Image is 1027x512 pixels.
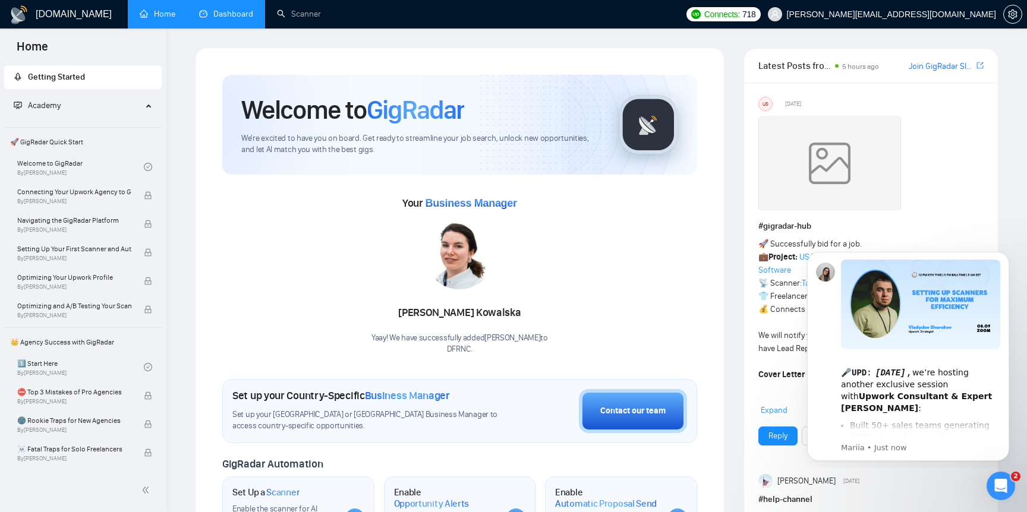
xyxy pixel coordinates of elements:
div: [PERSON_NAME] Kowalska [371,303,548,323]
a: export [976,60,984,71]
div: Yaay! We have successfully added [PERSON_NAME] to [371,333,548,355]
a: homeHome [140,9,175,19]
img: 1717011939186-36.jpg [424,218,495,289]
button: Contact our team [579,389,687,433]
span: lock [144,448,152,457]
button: setting [1003,5,1022,24]
span: lock [144,391,152,400]
span: GigRadar Automation [222,457,323,470]
h1: Set Up a [232,486,300,498]
span: Home [7,38,58,63]
span: user [771,10,779,18]
a: searchScanner [277,9,321,19]
span: lock [144,220,152,228]
a: Reply [768,429,787,443]
img: Anisuzzaman Khan [758,474,773,488]
span: Navigating the GigRadar Platform [17,214,131,226]
span: Academy [14,100,61,110]
span: Connecting Your Upwork Agency to GigRadar [17,186,131,198]
a: 1️⃣ Start HereBy[PERSON_NAME] [17,354,144,380]
span: check-circle [144,363,152,371]
span: Set up your [GEOGRAPHIC_DATA] or [GEOGRAPHIC_DATA] Business Manager to access country-specific op... [232,409,505,432]
span: Scanner [266,486,300,498]
a: dashboardDashboard [199,9,253,19]
span: By [PERSON_NAME] [17,426,131,434]
span: Getting Started [28,72,85,82]
span: [PERSON_NAME] [777,475,836,488]
span: By [PERSON_NAME] [17,398,131,405]
span: lock [144,277,152,285]
div: Contact our team [600,404,666,418]
span: lock [144,248,152,257]
span: double-left [141,484,153,496]
button: Reply [758,426,798,445]
span: [DATE] [785,99,801,109]
iframe: Intercom notifications message [789,241,1027,468]
span: Your [402,197,517,210]
span: Latest Posts from the GigRadar Community [758,58,831,73]
span: 🚀 GigRadar Quick Start [5,130,160,154]
span: 👑 Agency Success with GigRadar [5,330,160,354]
span: ☠️ Fatal Traps for Solo Freelancers [17,443,131,455]
h1: Set up your Country-Specific [232,389,450,402]
h1: Enable [394,486,497,510]
strong: Cover Letter 👇 [758,369,817,380]
h1: Enable [555,486,659,510]
span: rocket [14,72,22,81]
h1: Welcome to [241,94,464,126]
div: US [759,97,772,110]
span: Expand [761,405,787,415]
span: Opportunity Alerts [394,498,470,510]
span: 2 [1011,472,1020,481]
span: lock [144,305,152,314]
img: gigradar-logo.png [619,95,678,154]
span: lock [144,191,152,200]
span: By [PERSON_NAME] [17,455,131,462]
a: Join GigRadar Slack Community [909,60,974,73]
span: We're excited to have you on board. Get ready to streamline your job search, unlock new opportuni... [241,133,600,156]
span: fund-projection-screen [14,101,22,109]
span: [DATE] [843,476,859,486]
span: By [PERSON_NAME] [17,283,131,290]
span: check-circle [144,163,152,171]
span: export [976,61,984,70]
span: 718 [742,8,755,21]
span: setting [1004,10,1022,19]
p: DFRNC . [371,344,548,355]
span: Setting Up Your First Scanner and Auto-Bidder [17,243,131,255]
span: By [PERSON_NAME] [17,255,131,262]
span: 🌚 Rookie Traps for New Agencies [17,415,131,426]
img: upwork-logo.png [691,10,701,19]
li: Getting Started [4,65,162,89]
span: By [PERSON_NAME] [17,198,131,205]
img: logo [10,5,29,24]
h1: # gigradar-hub [758,220,984,233]
span: GigRadar [367,94,464,126]
span: By [PERSON_NAME] [17,226,131,233]
span: Business Manager [365,389,450,402]
img: weqQh+iSagEgQAAAABJRU5ErkJggg== [758,116,901,211]
a: Welcome to GigRadarBy[PERSON_NAME] [17,154,144,180]
a: setting [1003,10,1022,19]
span: Connects: [704,8,740,21]
span: Business Manager [425,197,516,209]
iframe: Intercom live chat [987,472,1015,500]
span: Optimizing and A/B Testing Your Scanner for Better Results [17,300,131,312]
span: Academy [28,100,61,110]
span: ⛔ Top 3 Mistakes of Pro Agencies [17,386,131,398]
span: lock [144,420,152,428]
span: Automatic Proposal Send [555,498,657,510]
span: 5 hours ago [842,62,879,71]
span: Optimizing Your Upwork Profile [17,271,131,283]
strong: Project: [768,252,798,262]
